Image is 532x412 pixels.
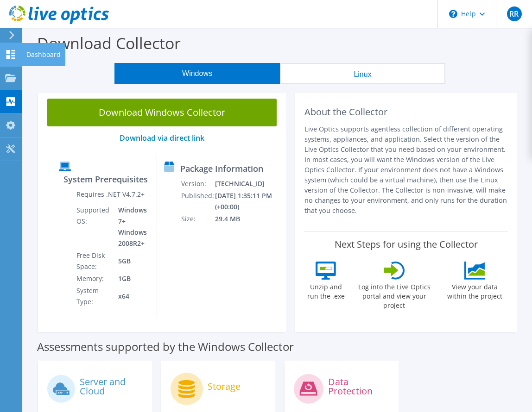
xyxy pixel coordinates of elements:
button: Linux [280,63,445,84]
td: x64 [111,285,150,308]
div: Dashboard [22,43,65,66]
td: 1GB [111,273,150,285]
label: Server and Cloud [80,377,143,396]
label: Next Steps for using the Collector [335,239,478,250]
td: Size: [181,213,215,225]
td: [TECHNICAL_ID] [215,178,282,190]
h2: About the Collector [304,106,508,118]
a: Download Windows Collector [47,99,277,126]
td: Version: [181,178,215,190]
label: Log into the Live Optics portal and view your project [352,280,437,310]
label: Data Protection [328,377,389,396]
td: [DATE] 1:35:11 PM (+00:00) [215,190,282,213]
label: System Prerequisites [63,175,148,184]
td: Supported OS: [76,204,111,250]
label: Requires .NET V4.7.2+ [76,190,145,199]
td: 29.4 MB [215,213,282,225]
label: View your data within the project [441,280,508,301]
label: Unzip and run the .exe [304,280,347,301]
label: Storage [208,382,241,391]
td: Windows 7+ Windows 2008R2+ [111,204,150,250]
span: RR [507,6,522,21]
p: Live Optics supports agentless collection of different operating systems, appliances, and applica... [304,124,508,216]
td: 5GB [111,250,150,273]
button: Windows [114,63,280,84]
label: Assessments supported by the Windows Collector [37,342,294,351]
label: Download Collector [37,32,181,54]
svg: \n [449,10,457,18]
td: System Type: [76,285,111,308]
td: Published: [181,190,215,213]
label: Package Information [180,164,263,173]
td: Memory: [76,273,111,285]
td: Free Disk Space: [76,250,111,273]
a: Download via direct link [120,133,204,143]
